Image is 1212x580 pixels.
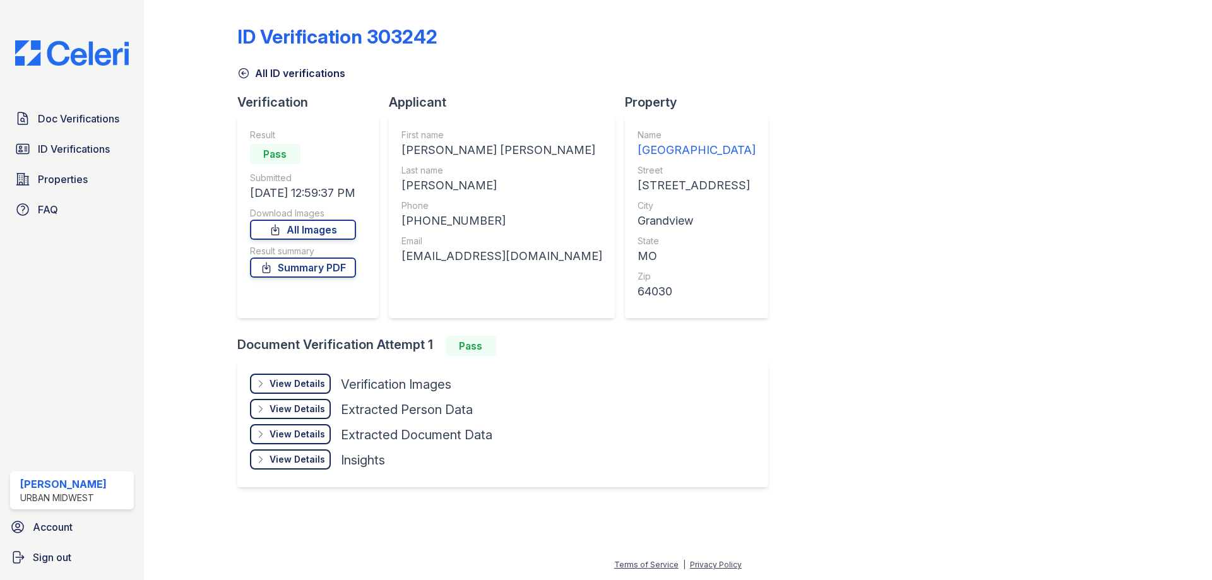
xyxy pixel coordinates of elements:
[250,172,356,184] div: Submitted
[38,172,88,187] span: Properties
[20,492,107,504] div: Urban Midwest
[270,428,325,441] div: View Details
[10,136,134,162] a: ID Verifications
[250,207,356,220] div: Download Images
[401,247,602,265] div: [EMAIL_ADDRESS][DOMAIN_NAME]
[237,336,778,356] div: Document Verification Attempt 1
[614,560,679,569] a: Terms of Service
[341,426,492,444] div: Extracted Document Data
[401,141,602,159] div: [PERSON_NAME] [PERSON_NAME]
[638,235,756,247] div: State
[638,177,756,194] div: [STREET_ADDRESS]
[38,111,119,126] span: Doc Verifications
[237,93,389,111] div: Verification
[638,164,756,177] div: Street
[250,245,356,257] div: Result summary
[250,144,300,164] div: Pass
[389,93,625,111] div: Applicant
[5,40,139,66] img: CE_Logo_Blue-a8612792a0a2168367f1c8372b55b34899dd931a85d93a1a3d3e32e68fde9ad4.png
[10,167,134,192] a: Properties
[638,199,756,212] div: City
[341,376,451,393] div: Verification Images
[237,66,345,81] a: All ID verifications
[401,177,602,194] div: [PERSON_NAME]
[401,199,602,212] div: Phone
[33,550,71,565] span: Sign out
[5,545,139,570] a: Sign out
[401,235,602,247] div: Email
[33,519,73,535] span: Account
[270,453,325,466] div: View Details
[10,197,134,222] a: FAQ
[401,212,602,230] div: [PHONE_NUMBER]
[341,401,473,418] div: Extracted Person Data
[625,93,778,111] div: Property
[250,220,356,240] a: All Images
[401,129,602,141] div: First name
[250,129,356,141] div: Result
[237,25,437,48] div: ID Verification 303242
[270,403,325,415] div: View Details
[250,184,356,202] div: [DATE] 12:59:37 PM
[638,283,756,300] div: 64030
[638,129,756,159] a: Name [GEOGRAPHIC_DATA]
[38,202,58,217] span: FAQ
[250,257,356,278] a: Summary PDF
[638,247,756,265] div: MO
[10,106,134,131] a: Doc Verifications
[341,451,385,469] div: Insights
[270,377,325,390] div: View Details
[638,270,756,283] div: Zip
[690,560,742,569] a: Privacy Policy
[683,560,686,569] div: |
[638,141,756,159] div: [GEOGRAPHIC_DATA]
[638,212,756,230] div: Grandview
[446,336,496,356] div: Pass
[638,129,756,141] div: Name
[401,164,602,177] div: Last name
[5,514,139,540] a: Account
[38,141,110,157] span: ID Verifications
[20,476,107,492] div: [PERSON_NAME]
